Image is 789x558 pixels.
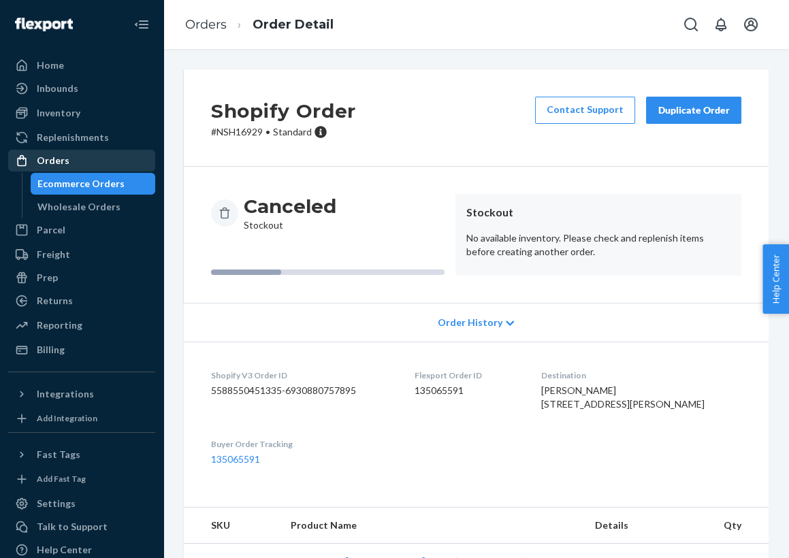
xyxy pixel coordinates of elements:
div: Reporting [37,318,82,332]
span: Order History [438,316,502,329]
button: Open notifications [707,11,735,38]
a: Inbounds [8,78,155,99]
div: Orders [37,154,69,167]
div: Prep [37,271,58,284]
a: Ecommerce Orders [31,173,156,195]
ol: breadcrumbs [174,5,344,45]
div: Parcel [37,223,65,237]
dd: 135065591 [415,384,519,397]
div: Freight [37,248,70,261]
dt: Flexport Order ID [415,370,519,381]
div: Stockout [244,194,336,232]
dt: Buyer Order Tracking [211,438,393,450]
th: Details [584,508,713,544]
dt: Shopify V3 Order ID [211,370,393,381]
div: Duplicate Order [658,103,730,117]
span: [PERSON_NAME] [STREET_ADDRESS][PERSON_NAME] [541,384,705,410]
button: Duplicate Order [646,97,741,124]
a: Settings [8,493,155,514]
th: Product Name [280,508,584,544]
div: Help Center [37,543,92,557]
div: Inventory [37,106,80,120]
p: # NSH16929 [211,125,356,139]
a: Add Integration [8,410,155,427]
header: Stockout [466,205,730,220]
dd: 5588550451335-6930880757895 [211,384,393,397]
div: Talk to Support [37,520,108,534]
div: Integrations [37,387,94,401]
span: Standard [273,126,312,137]
img: Flexport logo [15,18,73,31]
a: Add Fast Tag [8,471,155,487]
h3: Canceled [244,194,336,218]
button: Fast Tags [8,444,155,465]
a: Prep [8,267,155,289]
h2: Shopify Order [211,97,356,125]
p: No available inventory. Please check and replenish items before creating another order. [466,231,730,259]
div: Replenishments [37,131,109,144]
button: Open Search Box [677,11,705,38]
a: Wholesale Orders [31,196,156,218]
a: Orders [185,17,227,32]
a: Order Detail [253,17,334,32]
th: Qty [713,508,769,544]
a: Replenishments [8,127,155,148]
div: Settings [37,497,76,510]
a: 135065591 [211,453,260,465]
a: Talk to Support [8,516,155,538]
a: Contact Support [535,97,635,124]
a: Billing [8,339,155,361]
div: Wholesale Orders [37,200,120,214]
button: Close Navigation [128,11,155,38]
span: • [265,126,270,137]
a: Inventory [8,102,155,124]
div: Billing [37,343,65,357]
div: Add Integration [37,412,97,424]
button: Integrations [8,383,155,405]
div: Inbounds [37,82,78,95]
div: Home [37,59,64,72]
div: Add Fast Tag [37,473,86,485]
div: Returns [37,294,73,308]
div: Ecommerce Orders [37,177,125,191]
a: Reporting [8,314,155,336]
dt: Destination [541,370,741,381]
a: Returns [8,290,155,312]
div: Fast Tags [37,448,80,461]
th: SKU [184,508,280,544]
a: Orders [8,150,155,171]
button: Help Center [762,244,789,314]
a: Parcel [8,219,155,241]
a: Home [8,54,155,76]
a: Freight [8,244,155,265]
button: Open account menu [737,11,764,38]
